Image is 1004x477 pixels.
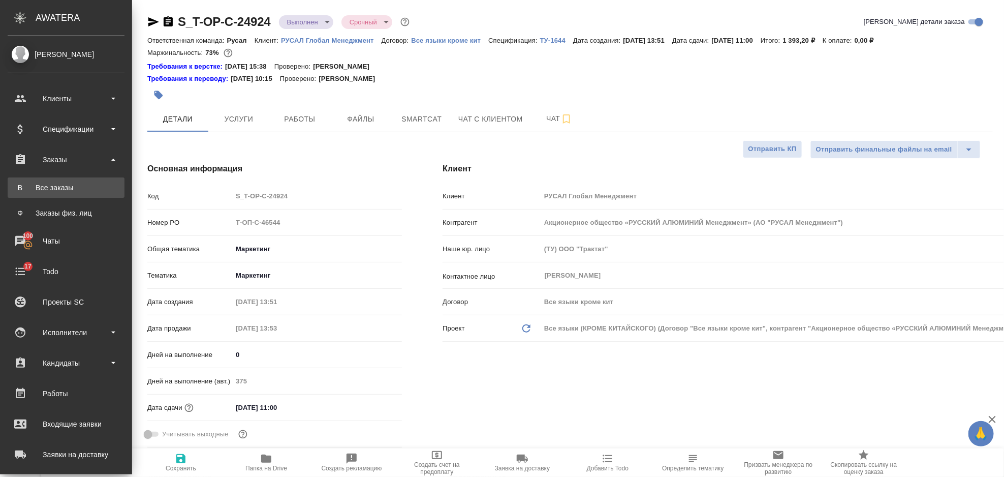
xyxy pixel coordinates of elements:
[8,203,124,223] a: ФЗаказы физ. лиц
[540,37,573,44] p: ТУ-1644
[138,449,224,477] button: Сохранить
[232,294,321,309] input: Пустое поле
[443,297,541,307] p: Договор
[8,447,124,462] div: Заявки на доставку
[810,140,958,159] button: Отправить финальные файлы на email
[231,74,280,84] p: [DATE] 10:15
[147,350,232,360] p: Дней на выполнение
[394,449,480,477] button: Создать счет на предоплату
[147,16,160,28] button: Скопировать ссылку для ЯМессенджера
[309,449,394,477] button: Создать рекламацию
[279,15,333,29] div: Выполнен
[147,297,232,307] p: Дата создания
[13,183,119,193] div: Все заказы
[147,74,231,84] a: Требования к переводу:
[280,74,319,84] p: Проверено:
[232,400,321,415] input: ✎ Введи что-нибудь
[3,442,130,467] a: Заявки на доставку
[443,218,541,228] p: Контрагент
[480,449,565,477] button: Заявка на доставку
[13,208,119,218] div: Заказы физ. лиц
[281,37,382,44] p: РУСАЛ Глобал Менеджмент
[336,113,385,126] span: Файлы
[411,37,488,44] p: Все языки кроме кит
[443,323,465,334] p: Проект
[560,113,573,125] svg: Подписаться
[712,37,761,44] p: [DATE] 11:00
[147,62,225,72] div: Нажми, чтобы открыть папку с инструкцией
[147,84,170,106] button: Добавить тэг
[458,113,523,126] span: Чат с клиентом
[650,449,736,477] button: Определить тематику
[855,37,882,44] p: 0,00 ₽
[232,267,402,284] div: Маркетинг
[147,191,232,201] p: Код
[8,91,124,106] div: Клиенты
[227,37,255,44] p: Русал
[8,122,124,137] div: Спецификации
[162,16,174,28] button: Скопировать ссылку
[397,113,446,126] span: Smartcat
[810,140,981,159] div: split button
[535,112,584,125] span: Чат
[225,62,274,72] p: [DATE] 15:38
[968,421,994,446] button: 🙏
[313,62,377,72] p: [PERSON_NAME]
[147,163,402,175] h4: Основная информация
[742,461,815,475] span: Призвать менеджера по развитию
[236,428,249,441] button: Выбери, если сб и вс нужно считать рабочими днями для выполнения заказа.
[823,37,855,44] p: К оплате:
[8,386,124,401] div: Работы
[153,113,202,126] span: Детали
[274,62,313,72] p: Проверено:
[18,261,38,272] span: 17
[17,231,40,241] span: 100
[232,189,402,203] input: Пустое поле
[162,429,229,439] span: Учитывать выходные
[411,36,488,44] a: Все языки кроме кит
[8,294,124,310] div: Проекты SC
[3,228,130,254] a: 100Чаты
[443,244,541,254] p: Наше юр. лицо
[743,140,802,158] button: Отправить КП
[205,49,221,56] p: 73%
[245,465,287,472] span: Папка на Drive
[147,49,205,56] p: Маржинальность:
[232,215,402,230] input: Пустое поле
[488,37,540,44] p: Спецификация:
[182,401,196,414] button: Если добавить услуги и заполнить их объемом, то дата рассчитается автоматически
[573,37,623,44] p: Дата создания:
[347,18,380,26] button: Срочный
[748,143,797,155] span: Отправить КП
[540,36,573,44] a: ТУ-1644
[672,37,711,44] p: Дата сдачи:
[8,233,124,249] div: Чаты
[3,289,130,315] a: Проекты SC
[222,46,235,59] button: 318.00 RUB;
[255,37,281,44] p: Клиент:
[761,37,782,44] p: Итого:
[400,461,474,475] span: Создать счет на предоплату
[827,461,900,475] span: Скопировать ссылку на оценку заказа
[284,18,321,26] button: Выполнен
[322,465,382,472] span: Создать рекламацию
[8,152,124,167] div: Заказы
[281,36,382,44] a: РУСАЛ Глобал Менеджмент
[232,241,402,258] div: Маркетинг
[224,449,309,477] button: Папка на Drive
[972,423,990,444] span: 🙏
[232,347,402,362] input: ✎ Введи что-нибудь
[8,355,124,371] div: Кандидаты
[147,323,232,334] p: Дата продажи
[443,191,541,201] p: Клиент
[495,465,550,472] span: Заявка на доставку
[319,74,383,84] p: [PERSON_NAME]
[147,37,227,44] p: Ответственная команда:
[662,465,724,472] span: Определить тематику
[3,381,130,406] a: Работы
[864,17,965,27] span: [PERSON_NAME] детали заказа
[166,465,196,472] span: Сохранить
[443,272,541,282] p: Контактное лицо
[147,271,232,281] p: Тематика
[178,15,271,28] a: S_T-OP-C-24924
